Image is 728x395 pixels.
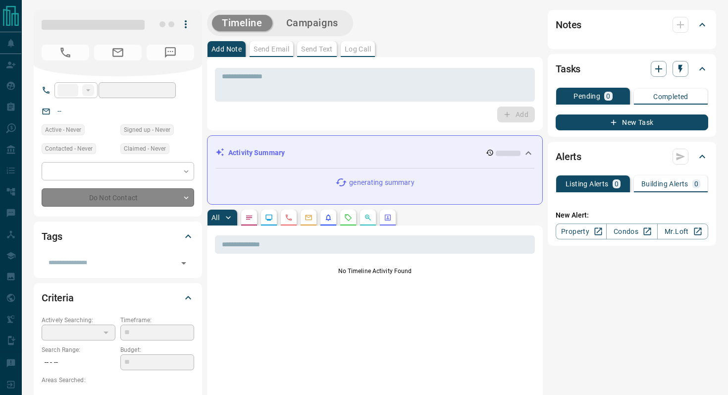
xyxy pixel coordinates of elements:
p: Timeframe: [120,316,194,325]
svg: Lead Browsing Activity [265,214,273,222]
span: No Email [94,45,142,60]
a: Property [556,224,607,239]
div: Tags [42,225,194,248]
p: No Timeline Activity Found [215,267,535,276]
div: Criteria [42,286,194,310]
p: 0 [606,93,610,100]
h2: Criteria [42,290,74,306]
svg: Agent Actions [384,214,392,222]
p: 0 [615,180,619,187]
div: Tasks [556,57,708,81]
span: Active - Never [45,125,81,135]
div: Do Not Contact [42,188,194,207]
a: Mr.Loft [657,224,708,239]
span: Claimed - Never [124,144,166,154]
p: New Alert: [556,210,708,221]
p: Activity Summary [228,148,285,158]
span: No Number [42,45,89,60]
button: New Task [556,114,708,130]
button: Campaigns [276,15,348,31]
svg: Calls [285,214,293,222]
h2: Alerts [556,149,581,165]
svg: Opportunities [364,214,372,222]
p: Add Note [211,46,242,53]
p: Completed [653,93,688,100]
svg: Requests [344,214,352,222]
div: Activity Summary [215,144,534,162]
p: Building Alerts [641,180,688,187]
button: Open [177,256,191,270]
a: Condos [606,224,657,239]
span: No Number [147,45,194,60]
p: All [211,214,219,221]
div: Notes [556,13,708,37]
button: Timeline [212,15,272,31]
p: Listing Alerts [566,180,609,187]
svg: Notes [245,214,253,222]
p: Areas Searched: [42,376,194,385]
h2: Tags [42,228,62,244]
p: Budget: [120,345,194,354]
h2: Notes [556,17,581,33]
p: Search Range: [42,345,115,354]
svg: Emails [305,214,312,222]
h2: Tasks [556,61,580,77]
span: Contacted - Never [45,144,93,154]
p: 0 [694,180,698,187]
div: Alerts [556,145,708,169]
p: Pending [573,93,600,100]
p: Actively Searching: [42,316,115,325]
svg: Listing Alerts [324,214,332,222]
p: generating summary [349,177,414,188]
span: Signed up - Never [124,125,170,135]
p: -- - -- [42,354,115,371]
a: -- [57,107,61,115]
